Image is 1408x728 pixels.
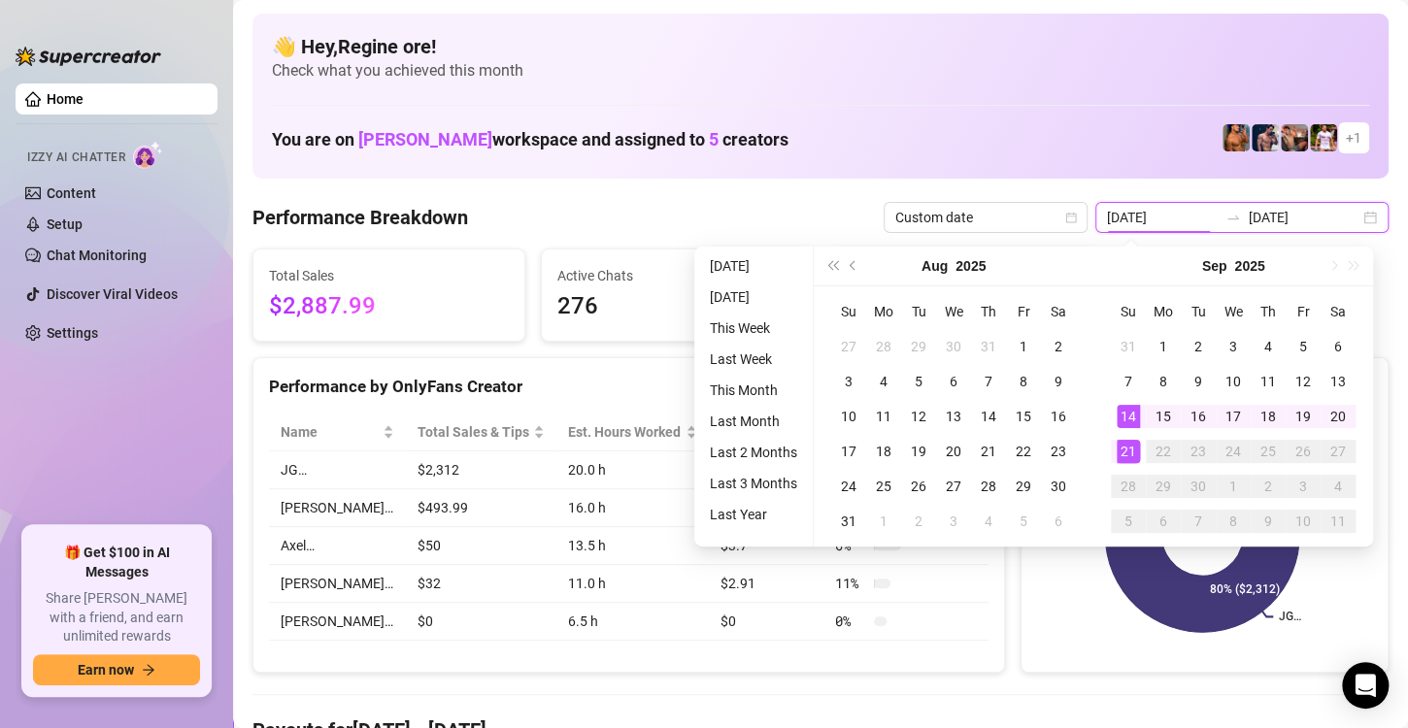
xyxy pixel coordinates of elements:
[1041,364,1076,399] td: 2025-08-09
[1251,329,1286,364] td: 2025-09-04
[1291,370,1315,393] div: 12
[971,469,1006,504] td: 2025-08-28
[866,329,901,364] td: 2025-07-28
[907,510,930,533] div: 2
[1152,405,1175,428] div: 15
[47,325,98,341] a: Settings
[1152,440,1175,463] div: 22
[1012,475,1035,498] div: 29
[1321,399,1356,434] td: 2025-09-20
[252,204,468,231] h4: Performance Breakdown
[866,364,901,399] td: 2025-08-04
[269,565,406,603] td: [PERSON_NAME]…
[942,510,965,533] div: 3
[1286,364,1321,399] td: 2025-09-12
[1047,440,1070,463] div: 23
[1310,124,1337,151] img: Hector
[1146,434,1181,469] td: 2025-09-22
[831,434,866,469] td: 2025-08-17
[1202,247,1227,285] button: Choose a month
[901,399,936,434] td: 2025-08-12
[835,611,866,632] span: 0 %
[907,335,930,358] div: 29
[1041,399,1076,434] td: 2025-08-16
[1216,329,1251,364] td: 2025-09-03
[1291,335,1315,358] div: 5
[1181,294,1216,329] th: Tu
[269,374,989,400] div: Performance by OnlyFans Creator
[1117,510,1140,533] div: 5
[1286,399,1321,434] td: 2025-09-19
[47,91,84,107] a: Home
[955,247,986,285] button: Choose a year
[1291,405,1315,428] div: 19
[835,573,866,594] span: 11 %
[866,469,901,504] td: 2025-08-25
[1047,510,1070,533] div: 6
[557,288,797,325] span: 276
[1326,370,1350,393] div: 13
[942,405,965,428] div: 13
[866,294,901,329] th: Mo
[901,294,936,329] th: Tu
[1222,405,1245,428] div: 17
[1006,364,1041,399] td: 2025-08-08
[1111,399,1146,434] td: 2025-09-14
[942,440,965,463] div: 20
[33,654,200,685] button: Earn nowarrow-right
[269,603,406,641] td: [PERSON_NAME]…
[837,440,860,463] div: 17
[936,364,971,399] td: 2025-08-06
[1291,475,1315,498] div: 3
[1216,434,1251,469] td: 2025-09-24
[971,294,1006,329] th: Th
[142,663,155,677] span: arrow-right
[1251,364,1286,399] td: 2025-09-11
[872,510,895,533] div: 1
[1041,504,1076,539] td: 2025-09-06
[936,399,971,434] td: 2025-08-13
[1187,370,1210,393] div: 9
[1152,335,1175,358] div: 1
[821,247,843,285] button: Last year (Control + left)
[702,316,805,340] li: This Week
[1251,399,1286,434] td: 2025-09-18
[922,247,948,285] button: Choose a month
[1321,294,1356,329] th: Sa
[872,370,895,393] div: 4
[1216,294,1251,329] th: We
[47,248,147,263] a: Chat Monitoring
[1326,335,1350,358] div: 6
[1111,469,1146,504] td: 2025-09-28
[1047,335,1070,358] div: 2
[1041,434,1076,469] td: 2025-08-23
[1146,294,1181,329] th: Mo
[831,504,866,539] td: 2025-08-31
[901,329,936,364] td: 2025-07-29
[1117,405,1140,428] div: 14
[1234,247,1264,285] button: Choose a year
[1225,210,1241,225] span: to
[1146,329,1181,364] td: 2025-09-01
[358,129,492,149] span: [PERSON_NAME]
[866,399,901,434] td: 2025-08-11
[568,421,682,443] div: Est. Hours Worked
[1117,440,1140,463] div: 21
[837,335,860,358] div: 27
[1321,364,1356,399] td: 2025-09-13
[1279,610,1301,623] text: JG…
[1223,124,1250,151] img: JG
[936,504,971,539] td: 2025-09-03
[33,544,200,581] span: 🎁 Get $100 in AI Messages
[272,60,1369,82] span: Check what you achieved this month
[872,405,895,428] div: 11
[936,329,971,364] td: 2025-07-30
[901,504,936,539] td: 2025-09-02
[977,370,1000,393] div: 7
[406,451,557,489] td: $2,312
[1187,510,1210,533] div: 7
[1111,364,1146,399] td: 2025-09-07
[1181,504,1216,539] td: 2025-10-07
[272,33,1369,60] h4: 👋 Hey, Regine ore !
[1222,475,1245,498] div: 1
